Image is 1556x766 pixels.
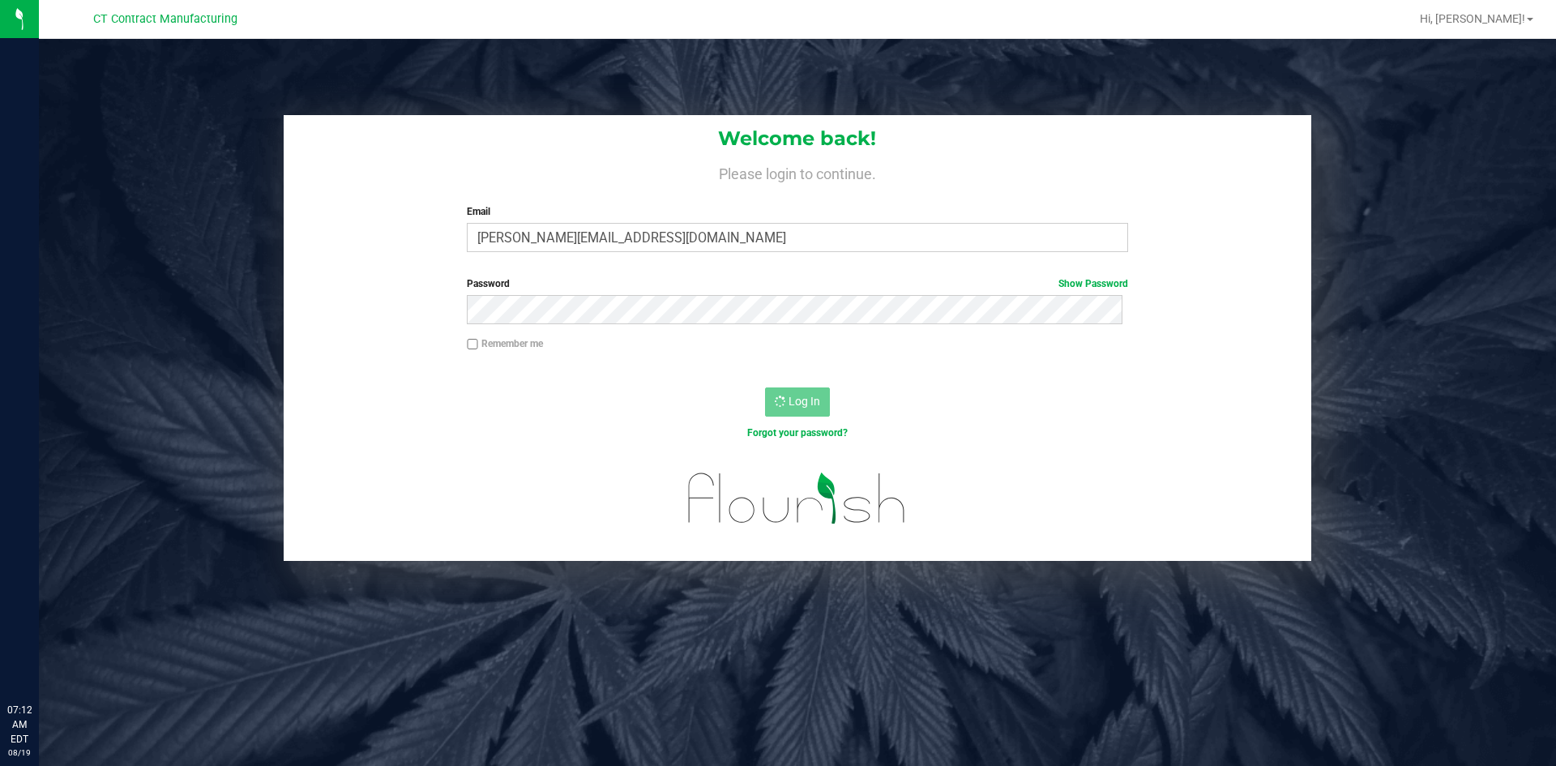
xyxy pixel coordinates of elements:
label: Email [467,204,1127,219]
span: Password [467,278,510,289]
h4: Please login to continue. [284,162,1311,182]
label: Remember me [467,336,543,351]
a: Show Password [1058,278,1128,289]
img: flourish_logo.svg [669,457,925,540]
input: Remember me [467,339,478,350]
span: Log In [789,395,820,408]
p: 08/19 [7,747,32,759]
h1: Welcome back! [284,128,1311,149]
span: CT Contract Manufacturing [93,12,237,26]
a: Forgot your password? [747,427,848,439]
button: Log In [765,387,830,417]
span: Hi, [PERSON_NAME]! [1420,12,1525,25]
p: 07:12 AM EDT [7,703,32,747]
